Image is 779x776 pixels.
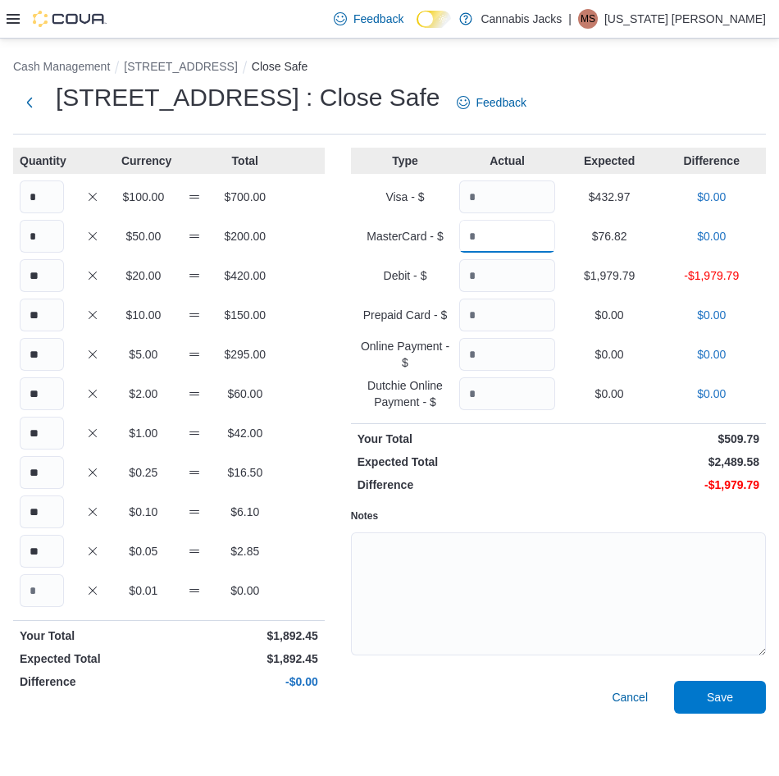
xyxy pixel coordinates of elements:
[358,454,555,470] p: Expected Total
[459,299,555,331] input: Quantity
[604,9,766,29] p: [US_STATE] [PERSON_NAME]
[663,346,759,363] p: $0.00
[562,189,658,205] p: $432.97
[20,456,64,489] input: Quantity
[121,425,166,441] p: $1.00
[223,386,267,402] p: $60.00
[358,377,453,410] p: Dutchie Online Payment - $
[578,9,598,29] div: Montana Sebastiano
[562,477,759,493] p: -$1,979.79
[417,28,417,29] span: Dark Mode
[663,267,759,284] p: -$1,979.79
[20,495,64,528] input: Quantity
[358,153,453,169] p: Type
[353,11,403,27] span: Feedback
[417,11,451,28] input: Dark Mode
[351,509,378,523] label: Notes
[663,153,759,169] p: Difference
[450,86,533,119] a: Feedback
[121,582,166,599] p: $0.01
[223,346,267,363] p: $295.00
[358,189,453,205] p: Visa - $
[223,543,267,559] p: $2.85
[562,307,658,323] p: $0.00
[459,153,555,169] p: Actual
[663,189,759,205] p: $0.00
[20,650,166,667] p: Expected Total
[223,504,267,520] p: $6.10
[459,338,555,371] input: Quantity
[223,425,267,441] p: $42.00
[707,689,733,705] span: Save
[20,535,64,568] input: Quantity
[663,386,759,402] p: $0.00
[223,228,267,244] p: $200.00
[562,153,658,169] p: Expected
[605,681,654,714] button: Cancel
[358,307,453,323] p: Prepaid Card - $
[223,153,267,169] p: Total
[121,189,166,205] p: $100.00
[358,338,453,371] p: Online Payment - $
[327,2,410,35] a: Feedback
[20,417,64,450] input: Quantity
[358,477,555,493] p: Difference
[562,228,658,244] p: $76.82
[459,220,555,253] input: Quantity
[663,307,759,323] p: $0.00
[172,673,318,690] p: -$0.00
[20,574,64,607] input: Quantity
[20,153,64,169] p: Quantity
[663,228,759,244] p: $0.00
[172,650,318,667] p: $1,892.45
[476,94,526,111] span: Feedback
[124,60,237,73] button: [STREET_ADDRESS]
[121,504,166,520] p: $0.10
[33,11,107,27] img: Cova
[13,86,46,119] button: Next
[20,628,166,644] p: Your Total
[562,431,759,447] p: $509.79
[358,228,453,244] p: MasterCard - $
[223,189,267,205] p: $700.00
[20,180,64,213] input: Quantity
[459,259,555,292] input: Quantity
[674,681,766,714] button: Save
[562,386,658,402] p: $0.00
[121,307,166,323] p: $10.00
[20,299,64,331] input: Quantity
[612,689,648,705] span: Cancel
[223,464,267,481] p: $16.50
[459,377,555,410] input: Quantity
[20,338,64,371] input: Quantity
[20,377,64,410] input: Quantity
[172,628,318,644] p: $1,892.45
[459,180,555,213] input: Quantity
[562,454,759,470] p: $2,489.58
[562,346,658,363] p: $0.00
[121,464,166,481] p: $0.25
[121,267,166,284] p: $20.00
[121,543,166,559] p: $0.05
[358,431,555,447] p: Your Total
[481,9,562,29] p: Cannabis Jacks
[562,267,658,284] p: $1,979.79
[56,81,440,114] h1: [STREET_ADDRESS] : Close Safe
[20,259,64,292] input: Quantity
[581,9,595,29] span: MS
[252,60,307,73] button: Close Safe
[223,582,267,599] p: $0.00
[13,58,766,78] nav: An example of EuiBreadcrumbs
[20,220,64,253] input: Quantity
[568,9,572,29] p: |
[121,346,166,363] p: $5.00
[121,228,166,244] p: $50.00
[121,153,166,169] p: Currency
[20,673,166,690] p: Difference
[358,267,453,284] p: Debit - $
[223,267,267,284] p: $420.00
[121,386,166,402] p: $2.00
[223,307,267,323] p: $150.00
[13,60,110,73] button: Cash Management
